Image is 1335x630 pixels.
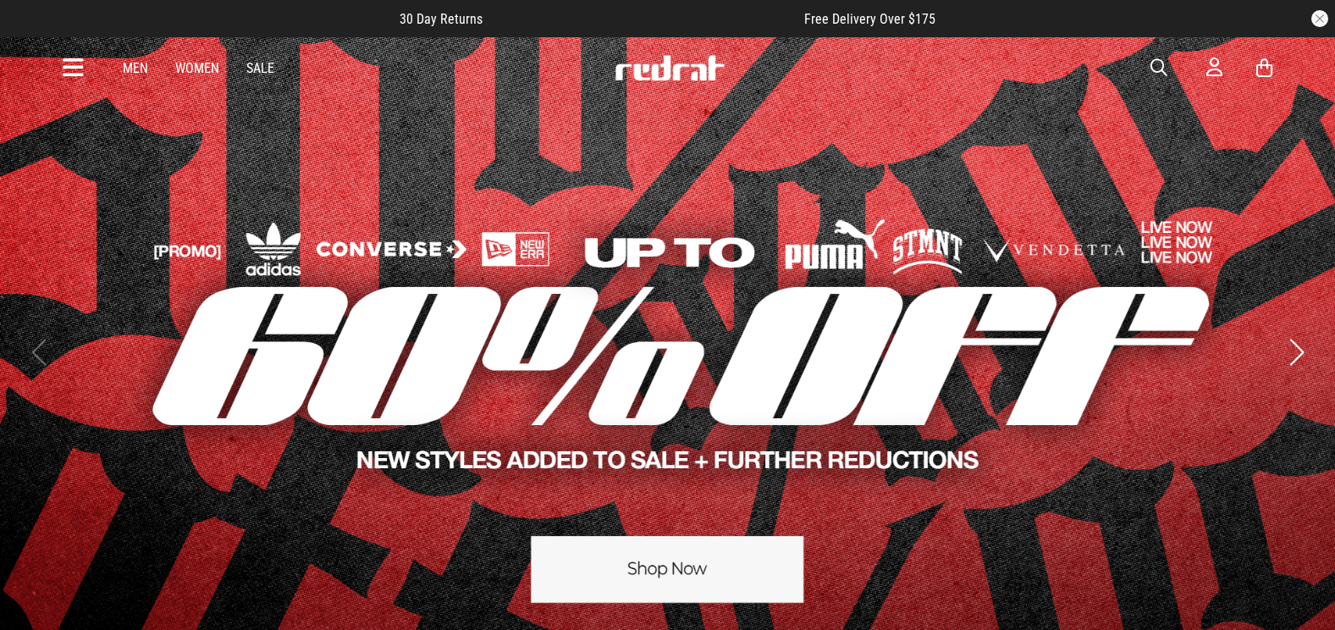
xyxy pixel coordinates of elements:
a: Sale [246,60,274,76]
button: Next slide [1285,334,1308,371]
a: Women [175,60,219,76]
iframe: Customer reviews powered by Trustpilot [516,10,770,27]
span: 30 Day Returns [400,11,483,27]
a: Men [123,60,148,76]
img: Redrat logo [614,55,725,80]
button: Previous slide [27,334,50,371]
span: Free Delivery Over $175 [804,11,935,27]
